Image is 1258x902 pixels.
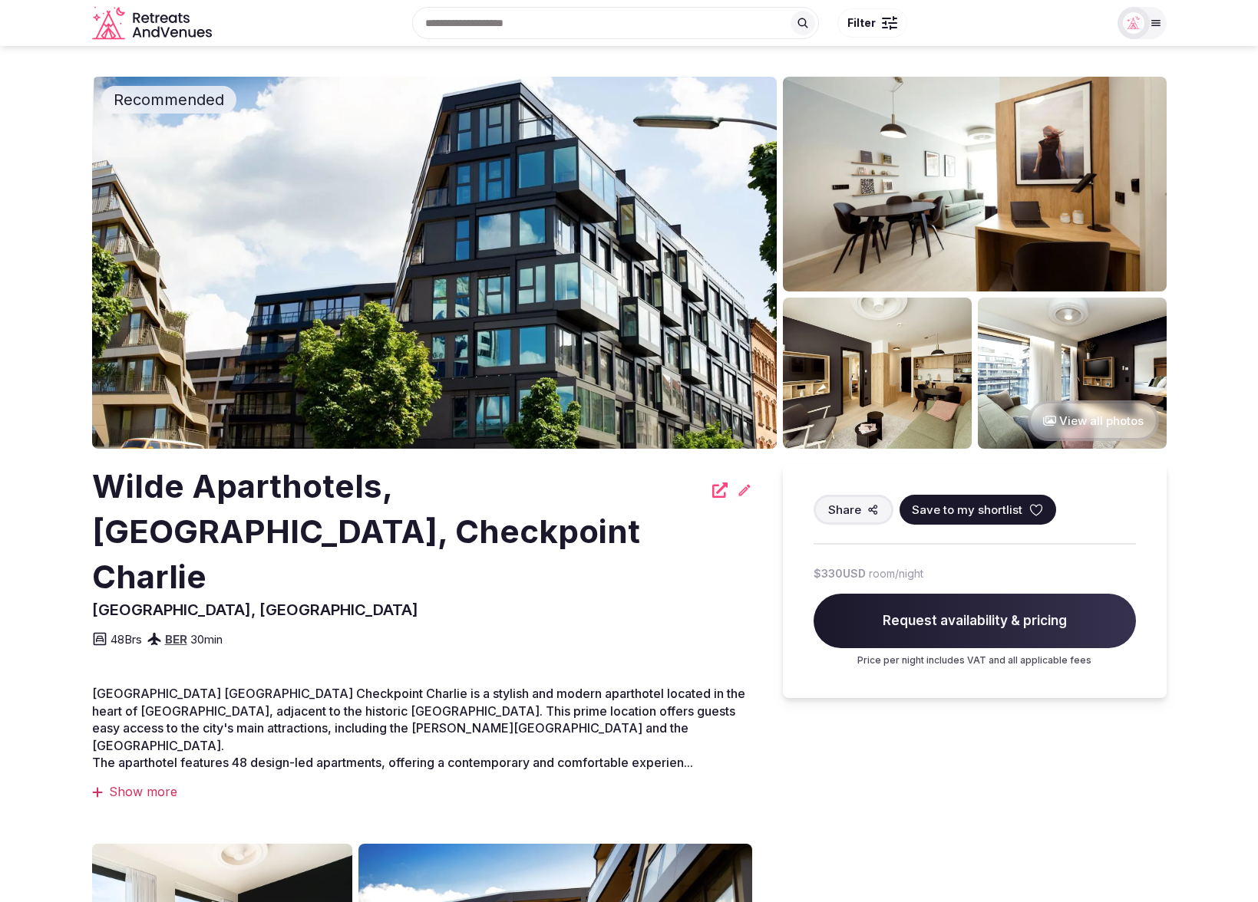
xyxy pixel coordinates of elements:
span: 48 Brs [111,631,142,647]
img: Venue gallery photo [978,298,1167,449]
img: Venue gallery photo [783,298,972,449]
span: Save to my shortlist [912,502,1022,518]
img: miaceralde [1123,12,1144,34]
span: ​[GEOGRAPHIC_DATA] [GEOGRAPHIC_DATA] Checkpoint Charlie is a stylish and modern aparthotel locate... [92,686,745,752]
div: Recommended [101,86,236,114]
p: Price per night includes VAT and all applicable fees [814,654,1136,667]
button: Share [814,495,893,525]
button: Filter [837,8,907,38]
a: BER [165,632,187,647]
span: 30 min [190,631,223,647]
button: Save to my shortlist [900,495,1056,525]
span: Filter [847,15,876,31]
img: Venue cover photo [92,77,777,449]
span: [GEOGRAPHIC_DATA], [GEOGRAPHIC_DATA] [92,601,418,619]
span: Share [828,502,861,518]
span: The aparthotel features 48 design-led apartments, offering a contemporary and comfortable experie... [92,755,693,770]
div: Show more [92,783,752,800]
svg: Retreats and Venues company logo [92,6,215,41]
span: Request availability & pricing [814,594,1136,649]
span: room/night [869,566,923,581]
button: View all photos [1028,400,1159,441]
h2: Wilde Aparthotels, [GEOGRAPHIC_DATA], Checkpoint Charlie [92,464,703,599]
span: $330 USD [814,566,866,581]
a: Visit the homepage [92,6,215,41]
img: Venue gallery photo [783,77,1167,291]
span: Recommended [107,89,230,110]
